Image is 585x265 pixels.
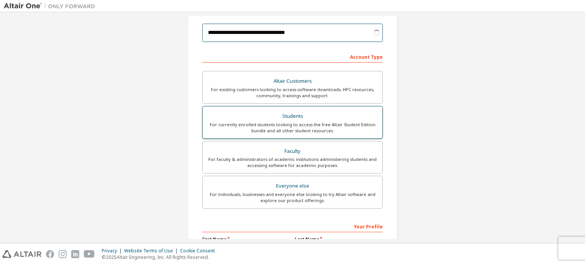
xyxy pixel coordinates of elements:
div: Privacy [102,248,124,254]
div: Website Terms of Use [124,248,180,254]
img: linkedin.svg [71,250,79,258]
div: Account Type [202,50,383,63]
div: Faculty [207,146,378,157]
img: Altair One [4,2,99,10]
div: Altair Customers [207,76,378,87]
img: instagram.svg [59,250,67,258]
div: Your Profile [202,220,383,232]
div: For existing customers looking to access software downloads, HPC resources, community, trainings ... [207,87,378,99]
label: First Name [202,236,290,242]
p: © 2025 Altair Engineering, Inc. All Rights Reserved. [102,254,219,260]
div: For faculty & administrators of academic institutions administering students and accessing softwa... [207,156,378,169]
img: facebook.svg [46,250,54,258]
img: altair_logo.svg [2,250,42,258]
div: For currently enrolled students looking to access the free Altair Student Edition bundle and all ... [207,122,378,134]
img: youtube.svg [84,250,95,258]
div: Everyone else [207,181,378,191]
div: Cookie Consent [180,248,219,254]
label: Last Name [295,236,383,242]
div: For individuals, businesses and everyone else looking to try Altair software and explore our prod... [207,191,378,204]
div: Students [207,111,378,122]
